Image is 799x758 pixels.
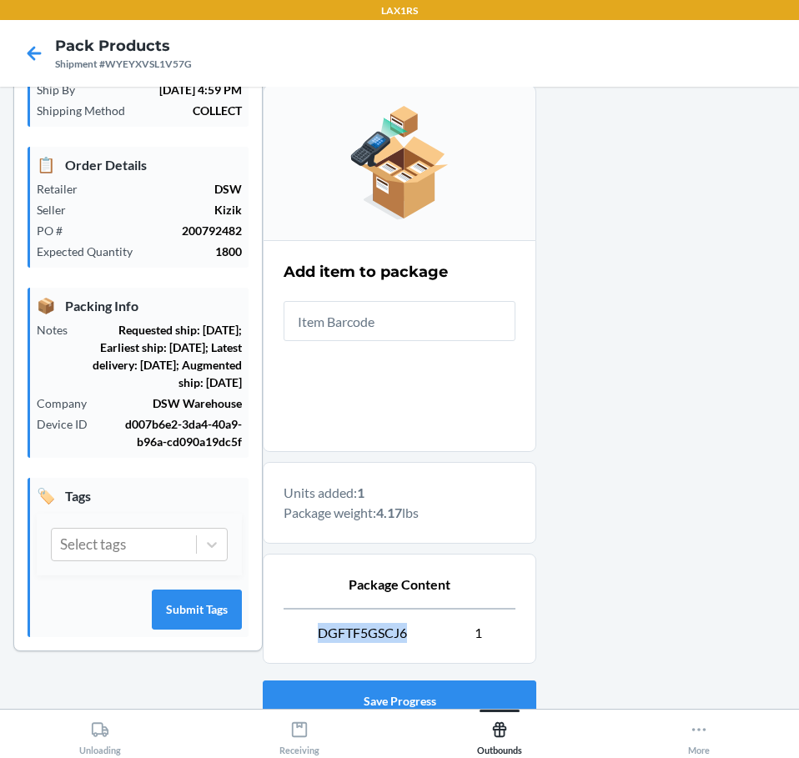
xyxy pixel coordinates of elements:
p: Requested ship: [DATE]; Earliest ship: [DATE]; Latest delivery: [DATE]; Augmented ship: [DATE] [81,321,242,391]
p: Ship By [37,81,88,98]
p: d007b6e2-3da4-40a9-b96a-cd090a19dc5f [101,415,242,450]
p: Company [37,394,100,412]
div: More [688,714,710,755]
p: DSW Warehouse [100,394,242,412]
p: Kizik [79,201,242,218]
b: 1 [357,484,364,500]
button: Submit Tags [152,590,242,630]
div: Select tags [60,534,126,555]
span: 🏷️ [37,484,55,507]
p: Seller [37,201,79,218]
p: PO # [37,222,76,239]
b: 4.17 [376,504,402,520]
p: 200792482 [76,222,242,239]
p: Device ID [37,415,101,433]
span: DGFTF5GSCJ6 [318,623,407,643]
span: 1 [475,623,482,643]
p: [DATE] 4:59 PM [88,81,242,98]
input: Item Barcode [284,301,515,341]
p: Package weight: lbs [284,503,515,523]
div: Outbounds [477,714,522,755]
div: Unloading [79,714,121,755]
span: 📋 [37,153,55,176]
p: Packing Info [37,294,242,317]
button: Outbounds [399,710,600,755]
p: 1800 [146,243,242,260]
p: LAX1RS [381,3,418,18]
button: Receiving [200,710,400,755]
p: Units added: [284,483,515,503]
span: 📦 [37,294,55,317]
button: Save Progress [263,680,536,720]
p: Retailer [37,180,91,198]
p: COLLECT [138,102,242,119]
p: Notes [37,321,81,339]
div: Shipment #WYEYXVSL1V57G [55,57,192,72]
p: Shipping Method [37,102,138,119]
p: Tags [37,484,242,507]
div: Receiving [279,714,319,755]
p: Expected Quantity [37,243,146,260]
h2: Add item to package [284,261,448,283]
p: Order Details [37,153,242,176]
p: DSW [91,180,242,198]
span: Package Content [349,575,450,595]
h4: Pack Products [55,35,192,57]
